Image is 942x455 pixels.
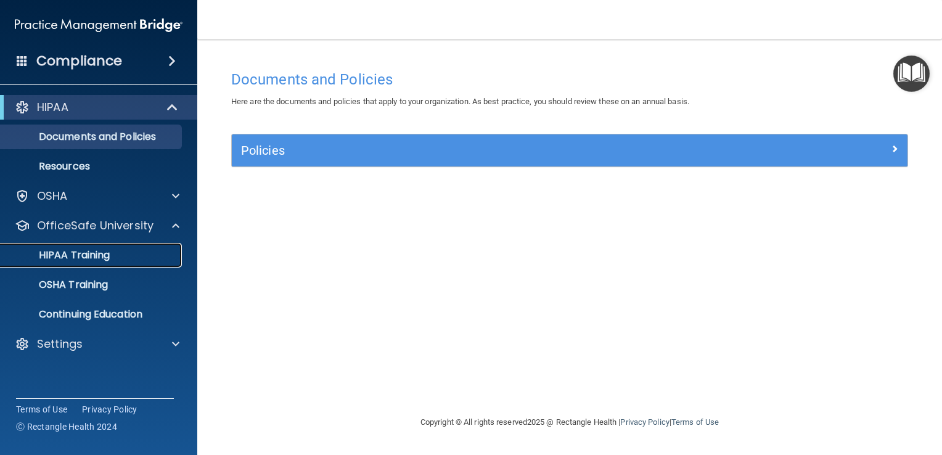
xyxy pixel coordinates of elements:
a: Privacy Policy [620,417,669,427]
p: Documents and Policies [8,131,176,143]
p: Continuing Education [8,308,176,321]
p: OSHA [37,189,68,203]
span: Ⓒ Rectangle Health 2024 [16,420,117,433]
span: Here are the documents and policies that apply to your organization. As best practice, you should... [231,97,689,106]
p: OSHA Training [8,279,108,291]
h4: Compliance [36,52,122,70]
a: Privacy Policy [82,403,137,416]
a: Settings [15,337,179,351]
a: HIPAA [15,100,179,115]
a: Terms of Use [16,403,67,416]
a: OSHA [15,189,179,203]
div: Copyright © All rights reserved 2025 @ Rectangle Health | | [345,403,795,442]
h5: Policies [241,144,729,157]
p: HIPAA Training [8,249,110,261]
img: PMB logo [15,13,182,38]
p: Settings [37,337,83,351]
p: HIPAA [37,100,68,115]
a: Terms of Use [671,417,719,427]
button: Open Resource Center [893,55,930,92]
h4: Documents and Policies [231,72,908,88]
a: OfficeSafe University [15,218,179,233]
a: Policies [241,141,898,160]
p: Resources [8,160,176,173]
p: OfficeSafe University [37,218,154,233]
